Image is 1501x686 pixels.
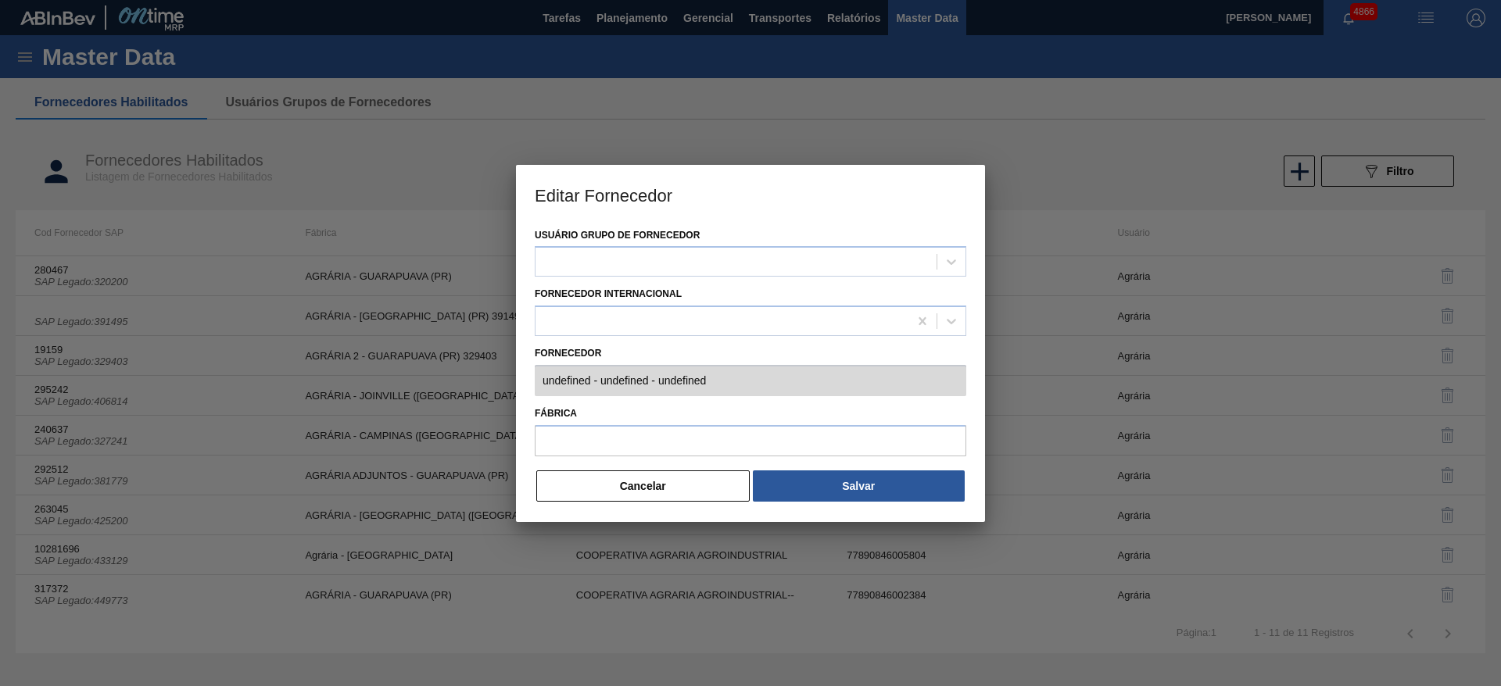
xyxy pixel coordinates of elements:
[753,470,965,502] button: Salvar
[535,230,700,241] label: Usuário Grupo de Fornecedor
[536,470,750,502] button: Cancelar
[535,342,966,365] label: Fornecedor
[516,165,985,224] h3: Editar Fornecedor
[535,402,966,425] label: Fábrica
[535,288,682,299] label: Fornecedor Internacional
